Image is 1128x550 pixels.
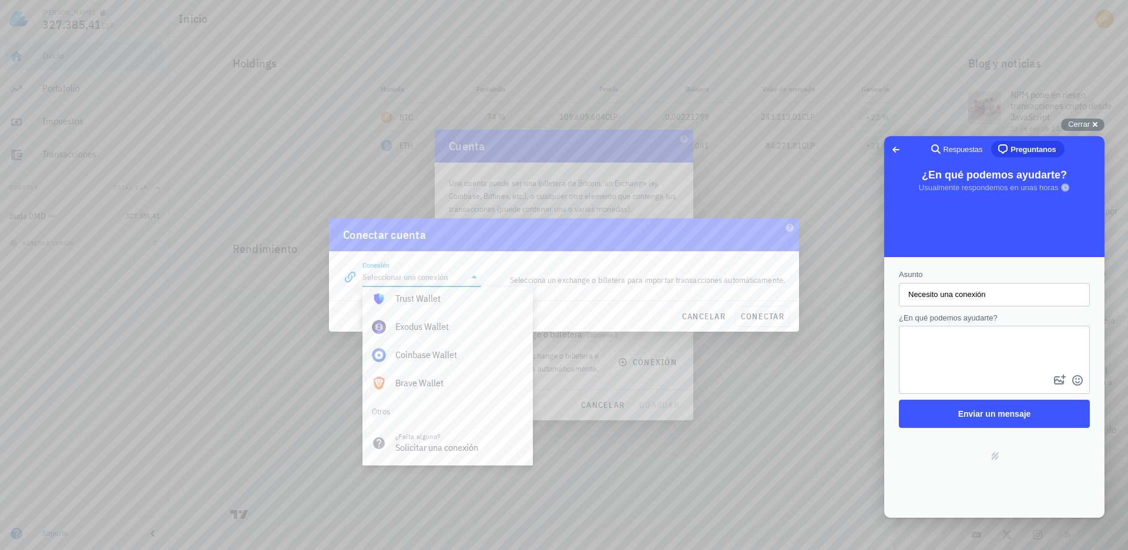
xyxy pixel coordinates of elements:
[395,433,523,441] div: ¿Falta alguno?
[126,8,172,19] span: Preguntanos
[677,306,730,327] button: cancelar
[395,293,523,304] div: Trust Wallet
[395,321,523,332] div: Exodus Wallet
[395,442,523,453] div: Solicitar una conexión
[362,261,390,269] label: Conexión
[395,349,523,360] div: Coinbase Wallet
[15,134,38,143] span: Asunto
[884,136,1104,518] iframe: Help Scout Beacon - Live Chat, Contact Form, and Knowledge Base
[362,397,533,426] div: Otros
[59,8,99,19] span: Respuestas
[488,266,792,293] div: Selecciona un exchange o billetera para importar transacciones automáticamente.
[112,6,126,20] span: chat-square
[106,315,115,325] a: Powered by Help Scout
[343,225,426,244] div: Conectar cuenta
[681,311,726,322] span: cancelar
[15,177,113,186] span: ¿En qué podemos ayudarte?
[35,47,186,56] span: Usualmente respondemos en unas horas 🕓
[38,33,183,45] span: ¿En qué podemos ayudarte?
[74,273,147,282] span: Enviar un mensaje
[16,191,204,236] textarea: ¿En qué podemos ayudarte?
[362,268,465,286] input: Seleccionar una conexión
[740,311,784,322] span: conectar
[15,264,206,292] button: Enviar un mensaje
[167,235,184,254] button: Attach a file
[1061,119,1104,131] button: Cerrar
[184,235,202,254] button: Emoji Picker
[45,5,59,19] span: search-medium
[1068,120,1090,129] span: Cerrar
[735,306,790,327] button: conectar
[5,6,19,21] span: Go back
[395,377,523,389] div: Brave Wallet
[15,133,206,292] form: Contact form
